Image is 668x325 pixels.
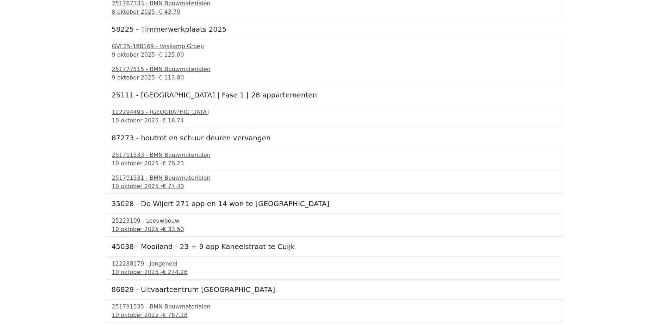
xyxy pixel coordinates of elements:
div: 10 oktober 2025 - [112,225,556,234]
div: 251791533 - BMN Bouwmaterialen [112,151,556,159]
a: 251777515 - BMN Bouwmaterialen9 oktober 2025 -€ 113.80 [112,65,556,82]
h5: 45038 - Mooiland - 23 + 9 app Kaneelstraat te Cuijk [112,242,557,251]
div: 10 oktober 2025 - [112,311,556,319]
span: € 767.18 [162,312,187,318]
h5: 86829 - Uitvaartcentrum [GEOGRAPHIC_DATA] [112,285,557,294]
h5: 25111 - [GEOGRAPHIC_DATA] | Fase 1 | 28 appartementen [112,91,557,99]
div: 10 oktober 2025 - [112,116,556,125]
h5: 87273 - houtrot en schuur deuren vervangen [112,134,557,142]
a: 251791531 - BMN Bouwmaterialen10 oktober 2025 -€ 77.40 [112,174,556,191]
span: € 18.74 [162,117,184,124]
div: 10 oktober 2025 - [112,182,556,191]
h5: 35028 - De Wijert 271 app en 14 won te [GEOGRAPHIC_DATA] [112,199,557,208]
a: GVF25-168169 - Voskamp Groep9 oktober 2025 -€ 125.00 [112,42,556,59]
span: € 33.50 [162,226,184,232]
a: 122294493 - [GEOGRAPHIC_DATA]10 oktober 2025 -€ 18.74 [112,108,556,125]
a: 251791533 - BMN Bouwmaterialen10 oktober 2025 -€ 76.23 [112,151,556,168]
div: 251791531 - BMN Bouwmaterialen [112,174,556,182]
span: € 77.40 [162,183,184,190]
div: 122294493 - [GEOGRAPHIC_DATA] [112,108,556,116]
span: € 43.70 [159,8,180,15]
a: 122288179 - Jongeneel10 oktober 2025 -€ 274.26 [112,260,556,276]
a: 25223109 - Leeuwbouw10 oktober 2025 -€ 33.50 [112,217,556,234]
a: 251791535 - BMN Bouwmaterialen10 oktober 2025 -€ 767.18 [112,302,556,319]
div: 122288179 - Jongeneel [112,260,556,268]
span: € 125.00 [159,51,184,58]
div: 10 oktober 2025 - [112,268,556,276]
div: 251791535 - BMN Bouwmaterialen [112,302,556,311]
h5: 58225 - Timmerwerkplaats 2025 [112,25,557,33]
div: 8 oktober 2025 - [112,8,556,16]
span: € 76.23 [162,160,184,167]
div: 9 oktober 2025 - [112,74,556,82]
span: € 113.80 [159,74,184,81]
div: 251777515 - BMN Bouwmaterialen [112,65,556,74]
div: 25223109 - Leeuwbouw [112,217,556,225]
div: GVF25-168169 - Voskamp Groep [112,42,556,51]
div: 9 oktober 2025 - [112,51,556,59]
div: 10 oktober 2025 - [112,159,556,168]
span: € 274.26 [162,269,187,275]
